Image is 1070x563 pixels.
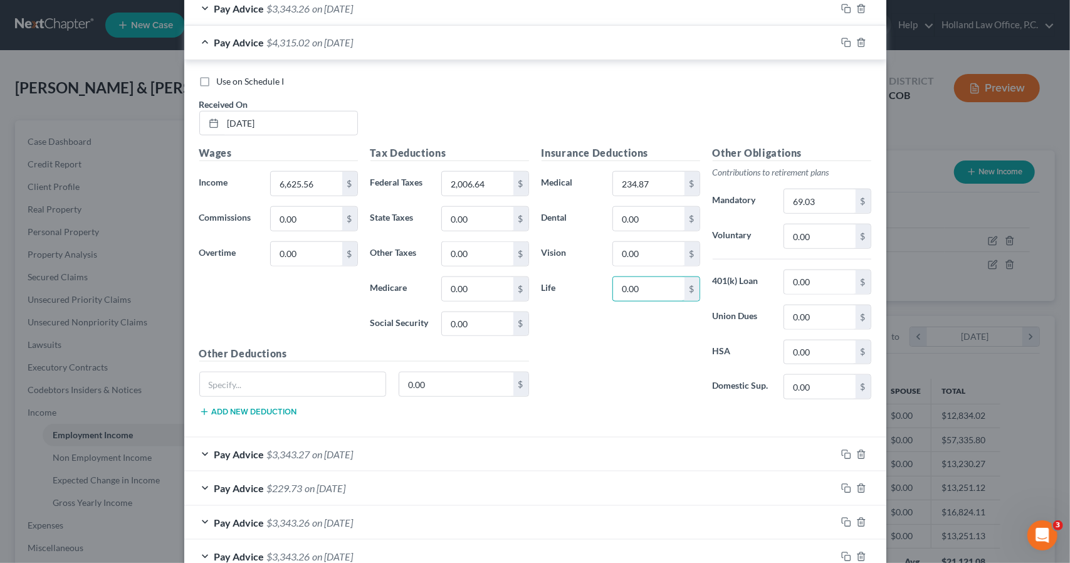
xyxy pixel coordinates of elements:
input: 0.00 [399,372,513,396]
input: 0.00 [613,207,684,231]
div: $ [342,172,357,196]
h5: Wages [199,145,358,161]
input: 0.00 [442,172,513,196]
input: 0.00 [613,242,684,266]
span: Pay Advice [214,550,265,562]
label: Commissions [193,206,265,231]
span: on [DATE] [305,482,346,494]
input: 0.00 [442,277,513,301]
input: 0.00 [271,242,342,266]
div: $ [513,372,528,396]
span: Pay Advice [214,448,265,460]
div: $ [513,172,528,196]
label: 401(k) Loan [706,270,778,295]
input: 0.00 [784,189,855,213]
label: Vision [535,241,607,266]
div: $ [342,207,357,231]
div: $ [684,207,700,231]
button: Add new deduction [199,407,297,417]
div: $ [856,340,871,364]
h5: Insurance Deductions [542,145,700,161]
span: Use on Schedule I [217,76,285,87]
input: 0.00 [271,207,342,231]
input: 0.00 [784,305,855,329]
input: 0.00 [442,242,513,266]
div: $ [856,270,871,294]
span: $3,343.26 [267,517,310,529]
span: Pay Advice [214,36,265,48]
input: MM/DD/YYYY [223,112,357,135]
span: $229.73 [267,482,303,494]
div: $ [856,305,871,329]
label: Medical [535,171,607,196]
input: 0.00 [784,375,855,399]
h5: Other Obligations [713,145,871,161]
div: $ [342,242,357,266]
div: $ [513,277,528,301]
span: on [DATE] [313,550,354,562]
input: 0.00 [271,172,342,196]
span: $4,315.02 [267,36,310,48]
div: $ [513,242,528,266]
input: 0.00 [442,207,513,231]
label: Social Security [364,312,436,337]
div: $ [856,375,871,399]
span: $3,343.27 [267,448,310,460]
span: Pay Advice [214,517,265,529]
span: $3,343.26 [267,3,310,14]
input: 0.00 [784,224,855,248]
span: on [DATE] [313,3,354,14]
label: Other Taxes [364,241,436,266]
label: Overtime [193,241,265,266]
div: $ [684,172,700,196]
input: 0.00 [613,172,684,196]
span: on [DATE] [313,517,354,529]
label: Medicare [364,276,436,302]
div: $ [856,224,871,248]
iframe: Intercom live chat [1027,520,1057,550]
div: $ [513,207,528,231]
h5: Tax Deductions [370,145,529,161]
span: Pay Advice [214,3,265,14]
label: Domestic Sup. [706,374,778,399]
div: $ [513,312,528,336]
div: $ [684,242,700,266]
label: Dental [535,206,607,231]
label: Mandatory [706,189,778,214]
label: Voluntary [706,224,778,249]
span: on [DATE] [313,448,354,460]
span: 3 [1053,520,1063,530]
span: Pay Advice [214,482,265,494]
span: Received On [199,99,248,110]
input: 0.00 [784,270,855,294]
span: $3,343.26 [267,550,310,562]
p: Contributions to retirement plans [713,166,871,179]
input: 0.00 [442,312,513,336]
div: $ [684,277,700,301]
span: Income [199,177,228,187]
h5: Other Deductions [199,346,529,362]
label: HSA [706,340,778,365]
input: 0.00 [613,277,684,301]
input: 0.00 [784,340,855,364]
label: Union Dues [706,305,778,330]
label: State Taxes [364,206,436,231]
label: Life [535,276,607,302]
label: Federal Taxes [364,171,436,196]
input: Specify... [200,372,386,396]
div: $ [856,189,871,213]
span: on [DATE] [313,36,354,48]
